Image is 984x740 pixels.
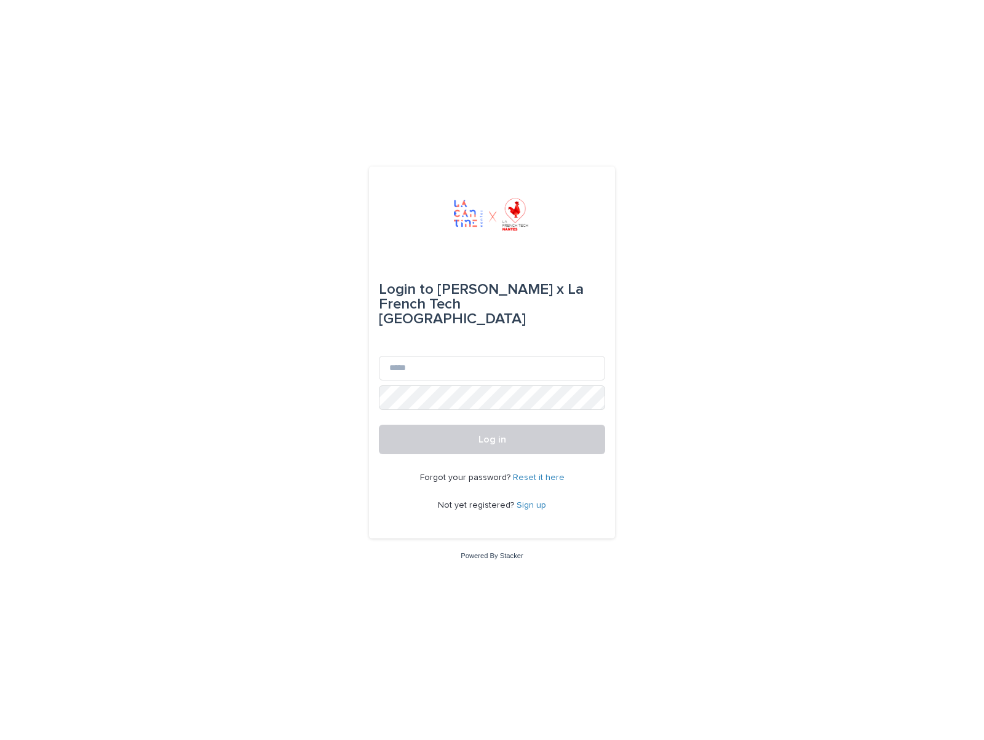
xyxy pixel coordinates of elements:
[454,196,530,233] img: 0gGPHhxvTcqAcEVVBWoD
[513,473,565,482] a: Reset it here
[379,272,605,336] div: [PERSON_NAME] x La French Tech [GEOGRAPHIC_DATA]
[379,282,434,297] span: Login to
[461,552,523,559] a: Powered By Stacker
[438,501,517,510] span: Not yet registered?
[420,473,513,482] span: Forgot your password?
[379,425,605,454] button: Log in
[478,435,506,444] span: Log in
[517,501,546,510] a: Sign up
